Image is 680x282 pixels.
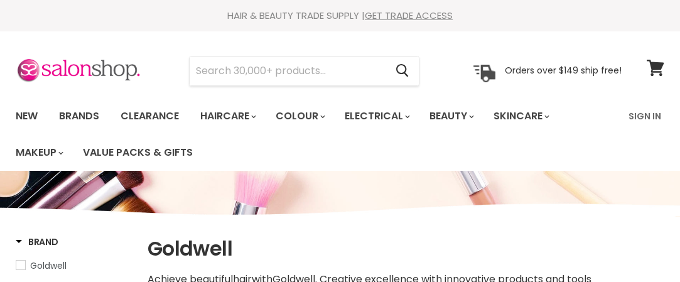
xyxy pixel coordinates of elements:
form: Product [189,56,419,86]
h1: Goldwell [148,236,664,262]
a: Value Packs & Gifts [73,139,202,166]
ul: Main menu [6,98,621,171]
a: Colour [266,103,333,129]
span: Goldwell [30,259,67,272]
a: Skincare [484,103,557,129]
a: Electrical [335,103,418,129]
a: Beauty [420,103,482,129]
a: New [6,103,47,129]
a: Goldwell [16,259,132,273]
h3: Brand [16,236,58,248]
a: Makeup [6,139,71,166]
a: Haircare [191,103,264,129]
a: Sign In [621,103,669,129]
a: Clearance [111,103,188,129]
a: Brands [50,103,109,129]
p: Orders over $149 ship free! [505,65,622,76]
a: GET TRADE ACCESS [365,9,453,22]
input: Search [190,57,386,85]
button: Search [386,57,419,85]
